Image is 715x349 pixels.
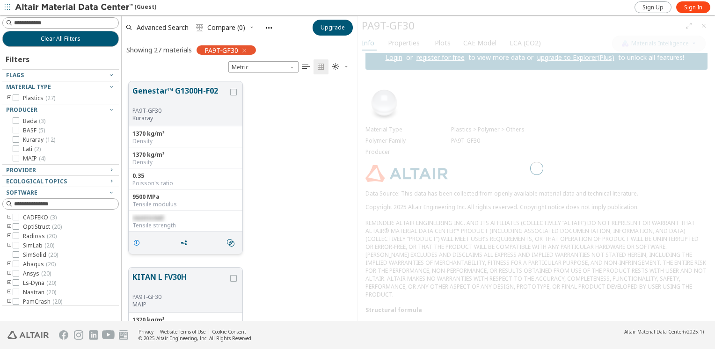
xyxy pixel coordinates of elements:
[321,24,345,31] span: Upgrade
[228,61,299,73] div: Unit System
[6,298,13,305] i: toogle group
[38,126,45,134] span: ( 5 )
[47,232,57,240] span: ( 20 )
[23,95,55,102] span: Plastics
[7,331,49,339] img: Altair Engineering
[642,4,664,11] span: Sign Up
[132,115,228,122] p: Kuraray
[23,242,54,249] span: SimLab
[50,213,57,221] span: ( 3 )
[2,70,119,81] button: Flags
[6,279,13,287] i: toogle group
[624,328,683,335] span: Altair Material Data Center
[6,106,37,114] span: Producer
[302,63,310,71] i: 
[15,3,134,12] img: Altair Material Data Center
[132,107,228,115] div: PA9T-GF30
[6,242,13,249] i: toogle group
[132,301,228,308] p: MAIP
[132,293,228,301] div: PA9T-GF30
[139,328,153,335] a: Privacy
[132,271,228,293] button: KITAN L FV30H
[46,279,56,287] span: ( 20 )
[23,155,45,162] span: MAIP
[6,233,13,240] i: toogle group
[34,145,41,153] span: ( 2 )
[2,176,119,187] button: Ecological Topics
[39,117,45,125] span: ( 3 )
[23,298,62,305] span: PamCrash
[132,159,239,166] div: Density
[132,85,228,107] button: Genestar™ G1300H-F02
[52,298,62,305] span: ( 20 )
[23,251,58,259] span: SimSolid
[132,151,239,159] div: 1370 kg/m³
[6,95,13,102] i: toogle group
[160,328,205,335] a: Website Terms of Use
[328,59,353,74] button: Theme
[6,166,36,174] span: Provider
[126,45,192,54] div: Showing 27 materials
[176,233,196,252] button: Share
[676,1,710,13] a: Sign In
[23,279,56,287] span: Ls-Dyna
[132,222,239,229] div: Tensile strength
[6,270,13,277] i: toogle group
[23,127,45,134] span: BASF
[23,270,51,277] span: Ansys
[228,61,299,73] span: Metric
[44,241,54,249] span: ( 20 )
[196,24,204,31] i: 
[45,94,55,102] span: ( 27 )
[313,20,353,36] button: Upgrade
[227,239,234,247] i: 
[46,260,56,268] span: ( 20 )
[23,136,55,144] span: Kuraray
[132,193,239,201] div: 9500 MPa
[122,74,357,321] div: grid
[132,138,239,145] div: Density
[2,31,119,47] button: Clear All Filters
[332,63,340,71] i: 
[212,328,246,335] a: Cookie Consent
[23,117,45,125] span: Bada
[23,233,57,240] span: Radioss
[23,145,41,153] span: Lati
[48,251,58,259] span: ( 20 )
[223,233,242,252] button: Similar search
[317,63,325,71] i: 
[52,223,62,231] span: ( 20 )
[2,81,119,93] button: Material Type
[6,83,51,91] span: Material Type
[23,214,57,221] span: CADFEKO
[46,288,56,296] span: ( 20 )
[6,177,67,185] span: Ecological Topics
[132,130,239,138] div: 1370 kg/m³
[23,261,56,268] span: Abaqus
[139,335,253,342] div: © 2025 Altair Engineering, Inc. All Rights Reserved.
[137,24,189,31] span: Advanced Search
[299,59,314,74] button: Table View
[207,24,245,31] span: Compare (0)
[204,46,238,54] span: PA9T-GF30
[6,261,13,268] i: toogle group
[39,154,45,162] span: ( 4 )
[2,47,34,69] div: Filters
[2,104,119,116] button: Producer
[129,233,148,252] button: Details
[684,4,702,11] span: Sign In
[132,201,239,208] div: Tensile modulus
[41,35,80,43] span: Clear All Filters
[132,172,239,180] div: 0.35
[635,1,671,13] a: Sign Up
[6,71,24,79] span: Flags
[132,214,163,222] span: restricted
[2,165,119,176] button: Provider
[624,328,704,335] div: (v2025.1)
[132,180,239,187] div: Poisson's ratio
[132,316,239,324] div: 1370 kg/m³
[45,136,55,144] span: ( 12 )
[6,223,13,231] i: toogle group
[15,3,156,12] div: (Guest)
[6,214,13,221] i: toogle group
